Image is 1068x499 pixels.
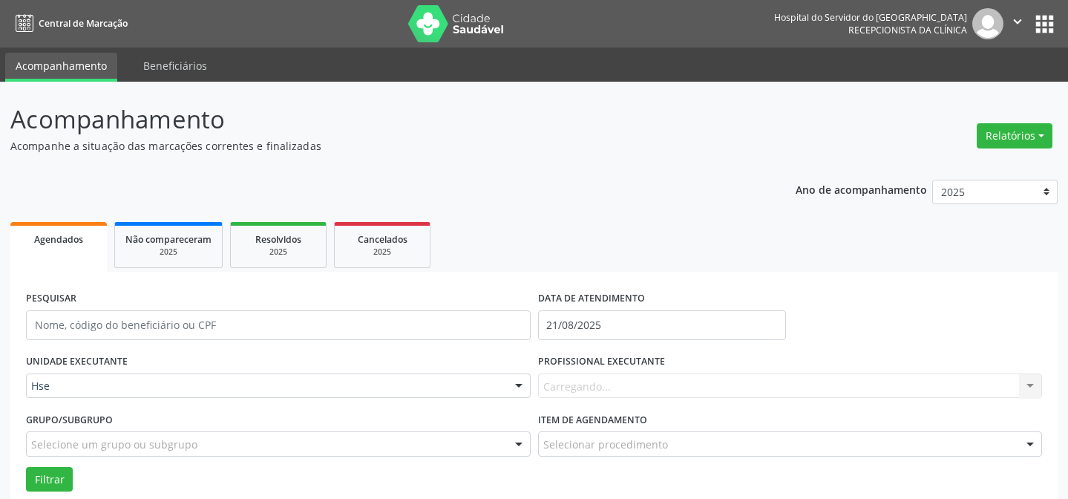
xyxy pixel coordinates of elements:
[345,247,419,258] div: 2025
[1003,8,1032,39] button: 
[39,17,128,30] span: Central de Marcação
[34,233,83,246] span: Agendados
[10,101,744,138] p: Acompanhamento
[10,138,744,154] p: Acompanhe a situação das marcações correntes e finalizadas
[358,233,407,246] span: Cancelados
[241,247,315,258] div: 2025
[31,379,500,394] span: Hse
[10,11,128,36] a: Central de Marcação
[5,53,117,82] a: Acompanhamento
[538,287,645,310] label: DATA DE ATENDIMENTO
[774,11,967,24] div: Hospital do Servidor do [GEOGRAPHIC_DATA]
[538,350,665,374] label: PROFISSIONAL EXECUTANTE
[1009,13,1026,30] i: 
[796,180,927,198] p: Ano de acompanhamento
[972,8,1003,39] img: img
[543,437,668,452] span: Selecionar procedimento
[26,467,73,492] button: Filtrar
[255,233,301,246] span: Resolvidos
[26,310,531,340] input: Nome, código do beneficiário ou CPF
[133,53,217,79] a: Beneficiários
[977,123,1052,149] button: Relatórios
[538,310,787,340] input: Selecione um intervalo
[26,408,113,431] label: Grupo/Subgrupo
[26,287,76,310] label: PESQUISAR
[125,247,212,258] div: 2025
[1032,11,1058,37] button: apps
[125,233,212,246] span: Não compareceram
[538,408,647,431] label: Item de agendamento
[31,437,197,452] span: Selecione um grupo ou subgrupo
[26,350,128,374] label: UNIDADE EXECUTANTE
[848,24,967,36] span: Recepcionista da clínica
